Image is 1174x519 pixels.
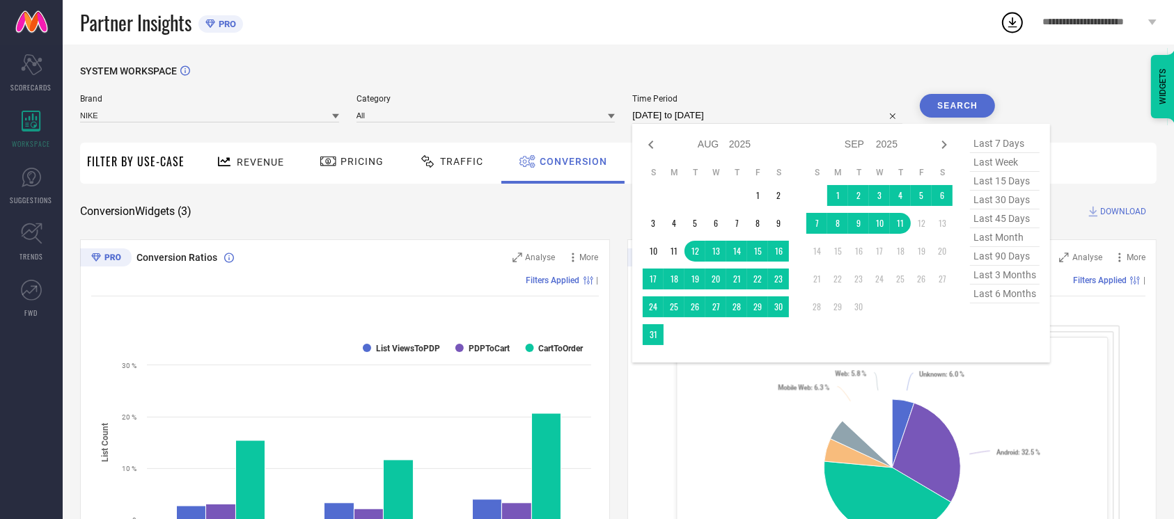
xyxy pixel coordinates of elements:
th: Saturday [932,167,953,178]
td: Tue Aug 12 2025 [684,241,705,262]
input: Select time period [632,107,902,124]
th: Sunday [806,167,827,178]
th: Friday [747,167,768,178]
td: Tue Aug 26 2025 [684,296,705,317]
td: Thu Aug 07 2025 [726,213,747,234]
span: DOWNLOAD [1100,205,1146,218]
span: last 3 months [970,266,1040,285]
td: Sat Aug 02 2025 [768,185,789,206]
svg: Zoom [1059,253,1069,262]
span: Filters Applied [1073,276,1127,285]
th: Tuesday [848,167,869,178]
td: Sat Aug 23 2025 [768,269,789,289]
td: Thu Sep 11 2025 [890,213,911,234]
td: Thu Aug 28 2025 [726,296,747,317]
td: Fri Aug 22 2025 [747,269,768,289]
span: PRO [215,19,236,29]
td: Sun Sep 14 2025 [806,241,827,262]
text: 20 % [122,413,136,421]
span: last month [970,228,1040,247]
th: Thursday [890,167,911,178]
span: Brand [80,94,339,104]
tspan: Unknown [919,371,946,378]
span: Partner Insights [80,8,191,37]
span: last 6 months [970,285,1040,303]
text: : 6.3 % [777,384,829,392]
td: Tue Sep 16 2025 [848,241,869,262]
span: last 90 days [970,247,1040,266]
tspan: Android [996,449,1017,456]
td: Mon Aug 25 2025 [664,296,684,317]
td: Sun Sep 21 2025 [806,269,827,289]
tspan: Web [835,370,847,378]
td: Sun Aug 31 2025 [643,324,664,345]
td: Fri Aug 15 2025 [747,241,768,262]
td: Mon Sep 01 2025 [827,185,848,206]
td: Wed Aug 06 2025 [705,213,726,234]
th: Monday [664,167,684,178]
td: Sat Aug 09 2025 [768,213,789,234]
td: Fri Sep 26 2025 [911,269,932,289]
span: Traffic [440,156,483,167]
td: Sat Sep 27 2025 [932,269,953,289]
text: CartToOrder [539,344,584,353]
td: Mon Sep 29 2025 [827,296,848,317]
span: Filter By Use-Case [87,153,185,170]
th: Wednesday [869,167,890,178]
span: More [1127,253,1145,262]
td: Mon Aug 11 2025 [664,241,684,262]
span: SCORECARDS [11,82,52,93]
span: Revenue [237,157,284,168]
span: FWD [25,308,38,318]
span: last 30 days [970,191,1040,209]
td: Mon Aug 04 2025 [664,213,684,234]
span: last 45 days [970,209,1040,228]
td: Sun Aug 03 2025 [643,213,664,234]
span: Category [357,94,616,104]
span: Analyse [526,253,556,262]
td: Sat Aug 16 2025 [768,241,789,262]
div: Premium [627,248,679,269]
td: Tue Aug 19 2025 [684,269,705,289]
th: Tuesday [684,167,705,178]
td: Mon Sep 15 2025 [827,241,848,262]
span: Pricing [341,156,384,167]
th: Monday [827,167,848,178]
td: Sat Sep 06 2025 [932,185,953,206]
span: SUGGESTIONS [10,195,53,205]
td: Wed Aug 20 2025 [705,269,726,289]
td: Sun Aug 24 2025 [643,296,664,317]
span: last week [970,153,1040,172]
button: Search [920,94,995,118]
td: Fri Sep 05 2025 [911,185,932,206]
text: : 5.8 % [835,370,866,378]
td: Thu Sep 04 2025 [890,185,911,206]
span: last 15 days [970,172,1040,191]
div: Previous month [643,136,659,153]
td: Wed Sep 24 2025 [869,269,890,289]
td: Tue Sep 02 2025 [848,185,869,206]
td: Thu Aug 21 2025 [726,269,747,289]
td: Tue Sep 09 2025 [848,213,869,234]
text: : 32.5 % [996,449,1040,456]
span: Conversion [540,156,607,167]
td: Wed Sep 17 2025 [869,241,890,262]
span: | [597,276,599,285]
span: TRENDS [19,251,43,262]
text: 30 % [122,362,136,369]
td: Mon Sep 08 2025 [827,213,848,234]
td: Wed Sep 03 2025 [869,185,890,206]
td: Sun Sep 28 2025 [806,296,827,317]
td: Wed Aug 13 2025 [705,241,726,262]
text: List ViewsToPDP [376,344,440,353]
span: | [1143,276,1145,285]
td: Fri Aug 08 2025 [747,213,768,234]
span: Filters Applied [526,276,580,285]
text: PDPToCart [469,344,510,353]
svg: Zoom [512,253,522,262]
th: Wednesday [705,167,726,178]
span: Conversion Ratios [136,252,217,263]
span: Analyse [1072,253,1102,262]
span: Conversion Widgets ( 3 ) [80,205,191,218]
span: SYSTEM WORKSPACE [80,65,177,77]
